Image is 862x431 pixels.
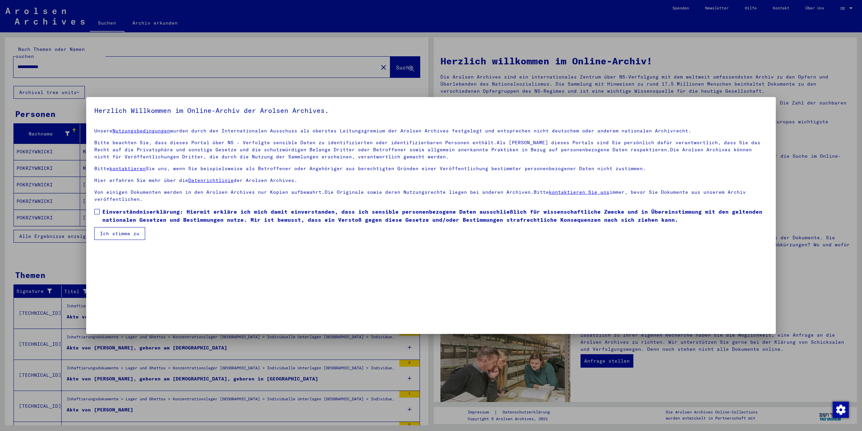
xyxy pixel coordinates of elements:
[94,177,768,184] p: Hier erfahren Sie mehr über die der Arolsen Archives.
[102,208,768,224] span: Einverständniserklärung: Hiermit erkläre ich mich damit einverstanden, dass ich sensible personen...
[112,128,170,134] a: Nutzungsbedingungen
[94,105,768,116] h5: Herzlich Willkommen im Online-Archiv der Arolsen Archives.
[94,165,768,172] p: Bitte Sie uns, wenn Sie beispielsweise als Betroffener oder Angehöriger aus berechtigten Gründen ...
[833,402,849,418] img: Zustimmung ändern
[109,165,146,172] a: kontaktieren
[549,189,609,195] a: kontaktieren Sie uns
[94,127,768,134] p: Unsere wurden durch den Internationalen Ausschuss als oberstes Leitungsgremium der Arolsen Archiv...
[94,189,768,203] p: Von einigen Dokumenten werden in den Arolsen Archives nur Kopien aufbewahrt.Die Originale sowie d...
[94,227,145,240] button: Ich stimme zu
[188,177,234,183] a: Datenrichtlinie
[94,139,768,160] p: Bitte beachten Sie, dass dieses Portal über NS - Verfolgte sensible Daten zu identifizierten oder...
